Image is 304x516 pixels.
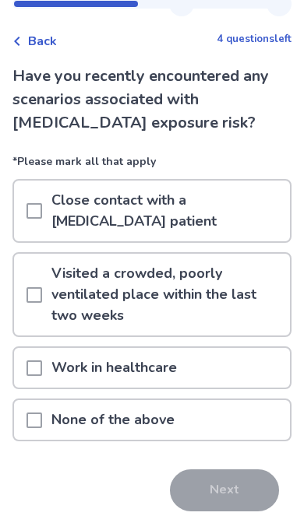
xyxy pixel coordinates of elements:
p: 4 questions left [217,32,292,47]
p: Close contact with a [MEDICAL_DATA] patient [42,181,290,241]
p: None of the above [42,400,184,440]
p: Have you recently encountered any scenarios associated with [MEDICAL_DATA] exposure risk? [12,65,292,135]
button: Next [170,469,279,511]
p: Visited a crowded, poorly ventilated place within the last two weeks [42,254,290,335]
p: *Please mark all that apply [12,153,292,179]
p: Work in healthcare [42,348,186,388]
span: Back [28,32,57,51]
